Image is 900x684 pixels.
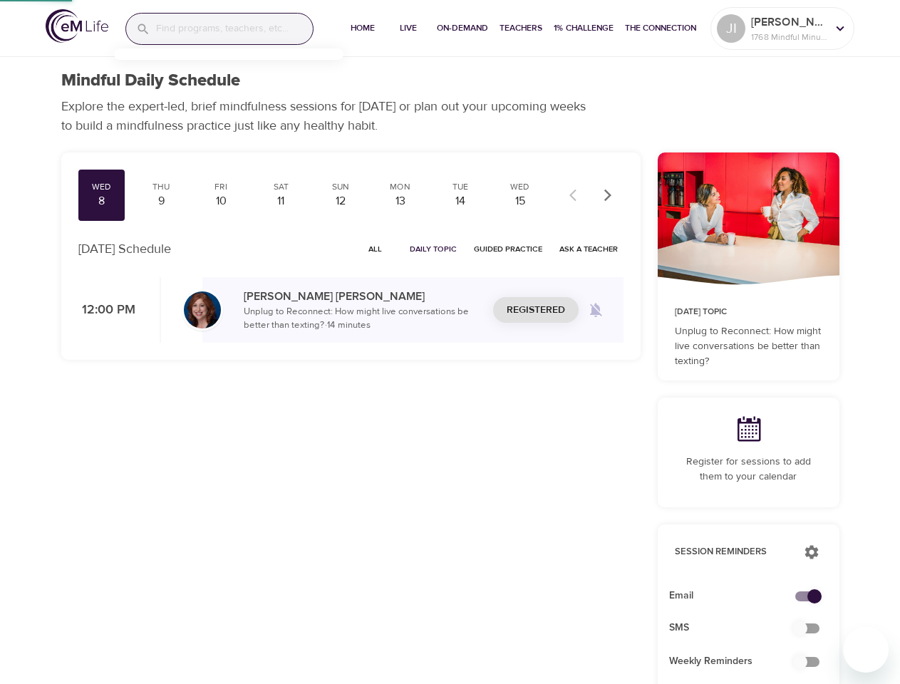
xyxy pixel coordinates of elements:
button: Ask a Teacher [554,238,624,260]
span: Live [391,21,425,36]
iframe: Button to launch messaging window [843,627,889,673]
div: Sat [263,181,299,193]
p: [DATE] Topic [675,306,822,318]
p: Register for sessions to add them to your calendar [675,455,822,484]
p: 1768 Mindful Minutes [751,31,827,43]
span: Email [669,589,805,603]
div: 14 [443,193,478,209]
p: 12:00 PM [78,301,135,320]
div: Fri [203,181,239,193]
div: Mon [383,181,418,193]
span: Guided Practice [474,242,542,256]
span: Weekly Reminders [669,654,805,669]
p: [PERSON_NAME] [751,14,827,31]
span: Ask a Teacher [559,242,618,256]
div: 12 [323,193,358,209]
button: Registered [493,297,579,323]
div: JI [717,14,745,43]
button: Daily Topic [404,238,462,260]
span: SMS [669,621,805,636]
button: Guided Practice [468,238,548,260]
button: All [353,238,398,260]
span: On-Demand [437,21,488,36]
div: Wed [502,181,538,193]
div: Thu [143,181,179,193]
p: Unplug to Reconnect: How might live conversations be better than texting? · 14 minutes [244,305,482,333]
span: Registered [507,301,565,319]
div: 9 [143,193,179,209]
div: 10 [203,193,239,209]
span: The Connection [625,21,696,36]
div: 11 [263,193,299,209]
span: 1% Challenge [554,21,614,36]
p: Session Reminders [675,545,790,559]
p: Explore the expert-led, brief mindfulness sessions for [DATE] or plan out your upcoming weeks to ... [61,97,596,135]
span: Daily Topic [410,242,457,256]
div: Sun [323,181,358,193]
div: 15 [502,193,538,209]
img: Elaine_Smookler-min.jpg [184,291,221,328]
span: Teachers [500,21,542,36]
div: Wed [84,181,120,193]
span: All [358,242,393,256]
h1: Mindful Daily Schedule [61,71,240,91]
img: logo [46,9,108,43]
div: 8 [84,193,120,209]
p: Unplug to Reconnect: How might live conversations be better than texting? [675,324,822,369]
span: Home [346,21,380,36]
p: [DATE] Schedule [78,239,171,259]
span: Remind me when a class goes live every Wednesday at 12:00 PM [579,293,613,327]
div: 13 [383,193,418,209]
div: Tue [443,181,478,193]
input: Find programs, teachers, etc... [156,14,313,44]
p: [PERSON_NAME] [PERSON_NAME] [244,288,482,305]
